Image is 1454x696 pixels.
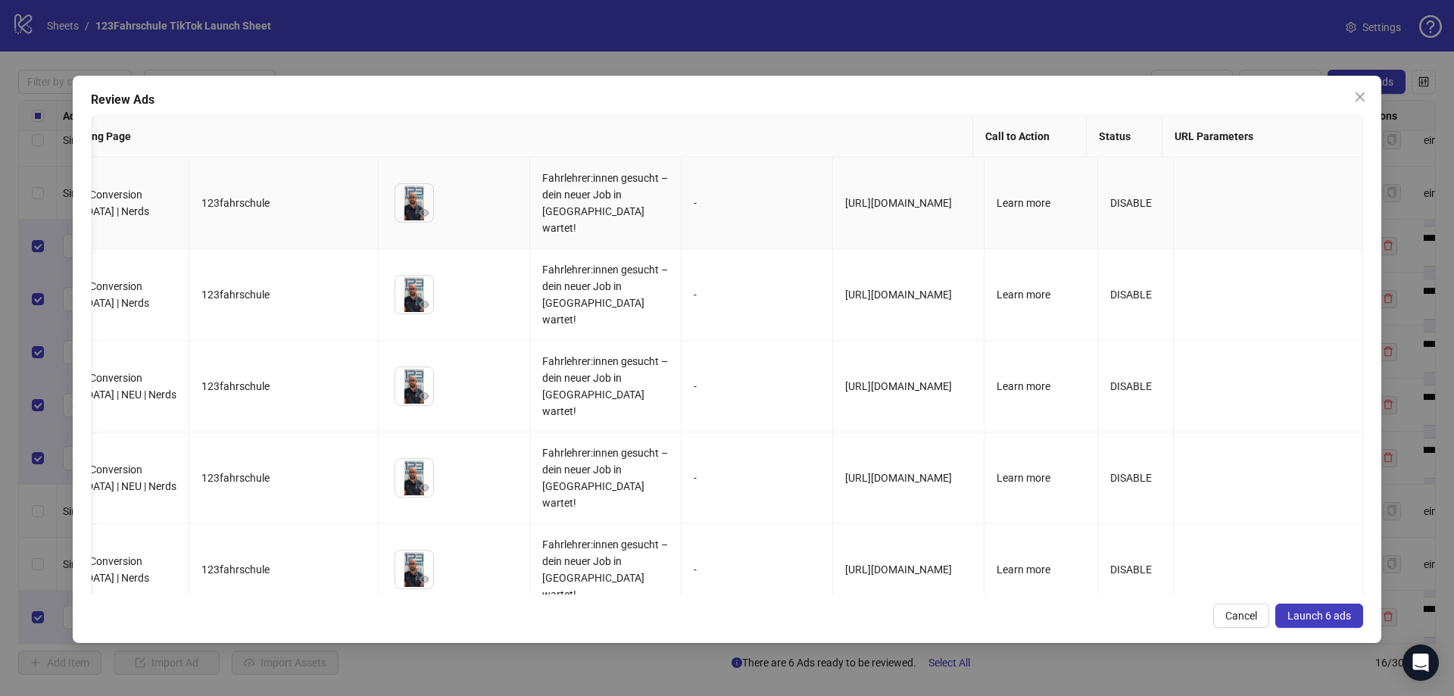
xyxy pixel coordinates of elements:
[542,264,668,326] span: Fahrlehrer:innen gesucht – dein neuer Job in [GEOGRAPHIC_DATA] wartet!
[12,370,176,403] div: 123_HR_TT_AG_Conversion [GEOGRAPHIC_DATA] | NEU | Nerds
[1403,645,1439,681] div: Open Intercom Messenger
[1287,610,1351,622] span: Launch 6 ads
[542,447,668,509] span: Fahrlehrer:innen gesucht – dein neuer Job in [GEOGRAPHIC_DATA] wartet!
[997,289,1050,301] span: Learn more
[415,387,433,405] button: Preview
[542,355,668,417] span: Fahrlehrer:innen gesucht – dein neuer Job in [GEOGRAPHIC_DATA] wartet!
[845,380,952,392] span: [URL][DOMAIN_NAME]
[12,186,176,220] div: 123_HR_TT_AG_Conversion [GEOGRAPHIC_DATA] | Nerds
[12,278,176,311] div: 123_HR_TT_AG_Conversion [GEOGRAPHIC_DATA] | Nerds
[415,295,433,314] button: Preview
[997,563,1050,576] span: Learn more
[395,276,433,314] img: Asset 1
[201,470,366,486] div: 123fahrschule
[973,116,1087,158] th: Call to Action
[12,553,176,586] div: 123_HR_TT_AG_Conversion [GEOGRAPHIC_DATA] | Nerds
[1110,289,1152,301] span: DISABLE
[201,286,366,303] div: 123fahrschule
[1348,85,1372,109] button: Close
[1275,604,1363,628] button: Launch 6 ads
[694,472,697,484] span: -
[419,391,429,401] span: eye
[997,197,1050,209] span: Learn more
[395,367,433,405] img: Asset 1
[997,380,1050,392] span: Learn more
[201,561,366,578] div: 123fahrschule
[395,459,433,497] img: Asset 1
[395,551,433,588] img: Asset 1
[91,91,1363,109] div: Review Ads
[845,563,952,576] span: [URL][DOMAIN_NAME]
[997,472,1050,484] span: Learn more
[12,461,176,495] div: 123_HR_TT_AG_Conversion [GEOGRAPHIC_DATA] | NEU | Nerds
[52,116,973,158] th: Landing Page
[845,289,952,301] span: [URL][DOMAIN_NAME]
[1213,604,1269,628] button: Cancel
[419,482,429,493] span: eye
[1110,380,1152,392] span: DISABLE
[415,479,433,497] button: Preview
[694,380,697,392] span: -
[1110,197,1152,209] span: DISABLE
[1087,116,1162,158] th: Status
[694,563,697,576] span: -
[845,472,952,484] span: [URL][DOMAIN_NAME]
[419,299,429,310] span: eye
[395,184,433,222] img: Asset 1
[201,195,366,211] div: 123fahrschule
[1110,472,1152,484] span: DISABLE
[419,208,429,218] span: eye
[419,574,429,585] span: eye
[1225,610,1257,622] span: Cancel
[694,197,697,209] span: -
[542,538,668,601] span: Fahrlehrer:innen gesucht – dein neuer Job in [GEOGRAPHIC_DATA] wartet!
[1354,91,1366,103] span: close
[201,378,366,395] div: 123fahrschule
[1162,116,1352,158] th: URL Parameters
[694,289,697,301] span: -
[415,204,433,222] button: Preview
[415,570,433,588] button: Preview
[845,197,952,209] span: [URL][DOMAIN_NAME]
[1110,563,1152,576] span: DISABLE
[542,172,668,234] span: Fahrlehrer:innen gesucht – dein neuer Job in [GEOGRAPHIC_DATA] wartet!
